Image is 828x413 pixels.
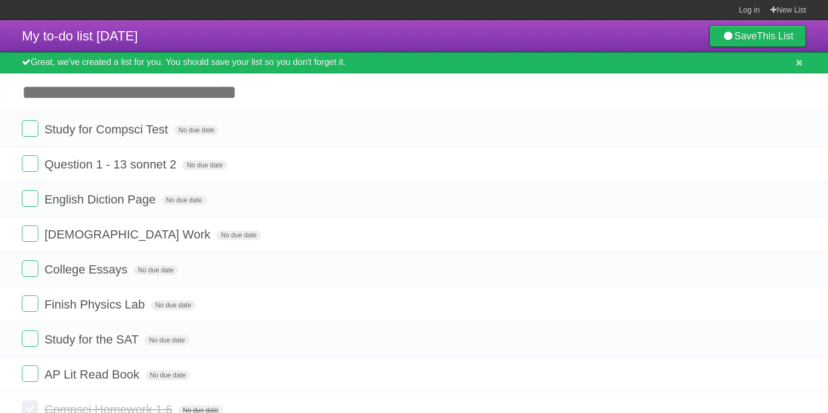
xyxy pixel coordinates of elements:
[151,300,196,310] span: No due date
[22,120,38,137] label: Done
[709,25,806,47] a: SaveThis List
[182,160,227,170] span: No due date
[145,335,189,345] span: No due date
[44,193,158,206] span: English Diction Page
[134,265,178,275] span: No due date
[22,28,138,43] span: My to-do list [DATE]
[757,31,794,42] b: This List
[44,123,171,136] span: Study for Compsci Test
[174,125,219,135] span: No due date
[44,368,142,381] span: AP Lit Read Book
[22,225,38,242] label: Done
[44,298,147,311] span: Finish Physics Lab
[44,228,213,241] span: [DEMOGRAPHIC_DATA] Work
[216,230,261,240] span: No due date
[22,190,38,207] label: Done
[44,158,179,171] span: Question 1 - 13 sonnet 2
[146,370,190,380] span: No due date
[22,330,38,347] label: Done
[22,295,38,312] label: Done
[44,263,130,276] span: College Essays
[22,155,38,172] label: Done
[44,333,141,346] span: Study for the SAT
[22,365,38,382] label: Done
[162,195,206,205] span: No due date
[22,260,38,277] label: Done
